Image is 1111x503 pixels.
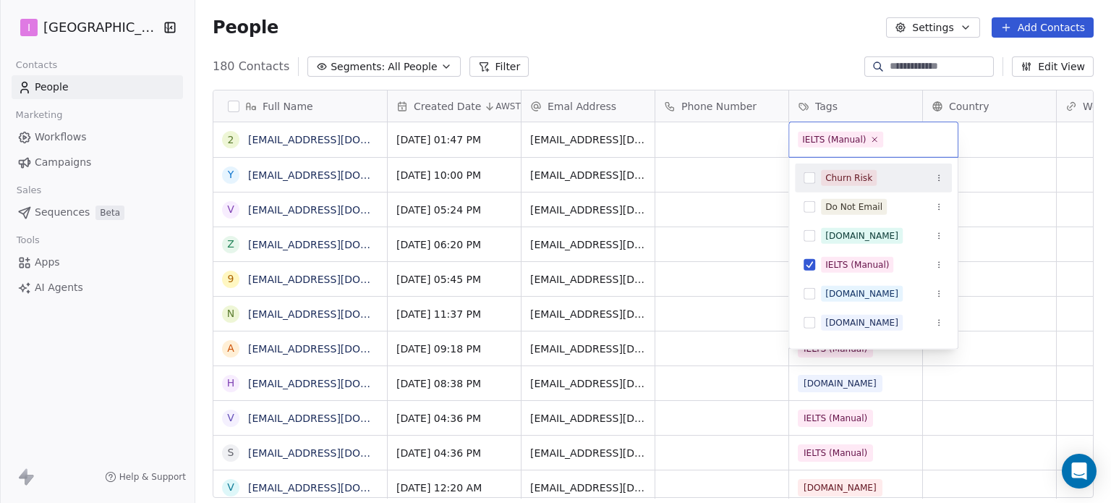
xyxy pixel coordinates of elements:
[825,287,898,300] div: [DOMAIN_NAME]
[825,200,882,214] div: Do Not Email
[825,316,898,329] div: [DOMAIN_NAME]
[825,258,889,271] div: IELTS (Manual)
[795,164,952,453] div: Suggestions
[825,172,872,185] div: Churn Risk
[825,229,898,242] div: [DOMAIN_NAME]
[802,133,866,146] div: IELTS (Manual)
